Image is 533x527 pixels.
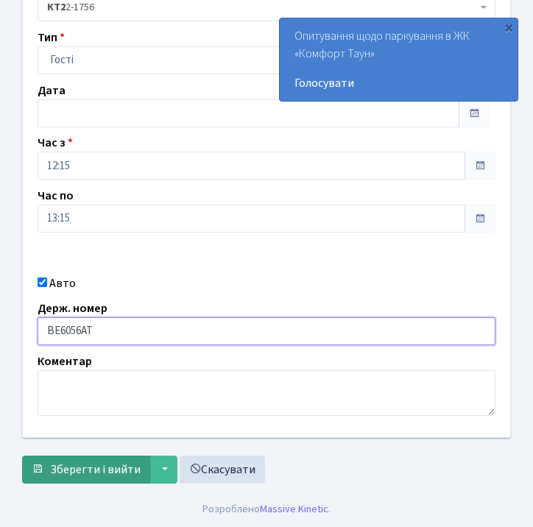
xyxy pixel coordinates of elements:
[49,275,76,292] label: Авто
[38,29,65,46] label: Тип
[202,501,331,517] div: Розроблено .
[38,353,92,370] label: Коментар
[38,317,495,345] input: AA0001AA
[38,300,107,317] label: Держ. номер
[38,82,66,99] label: Дата
[501,20,516,35] div: ×
[280,18,518,101] div: Опитування щодо паркування в ЖК «Комфорт Таун»
[294,74,503,92] a: Голосувати
[180,456,265,484] a: Скасувати
[50,461,141,478] span: Зберегти і вийти
[260,501,328,517] a: Massive Kinetic
[38,187,74,205] label: Час по
[38,134,73,152] label: Час з
[22,456,150,484] button: Зберегти і вийти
